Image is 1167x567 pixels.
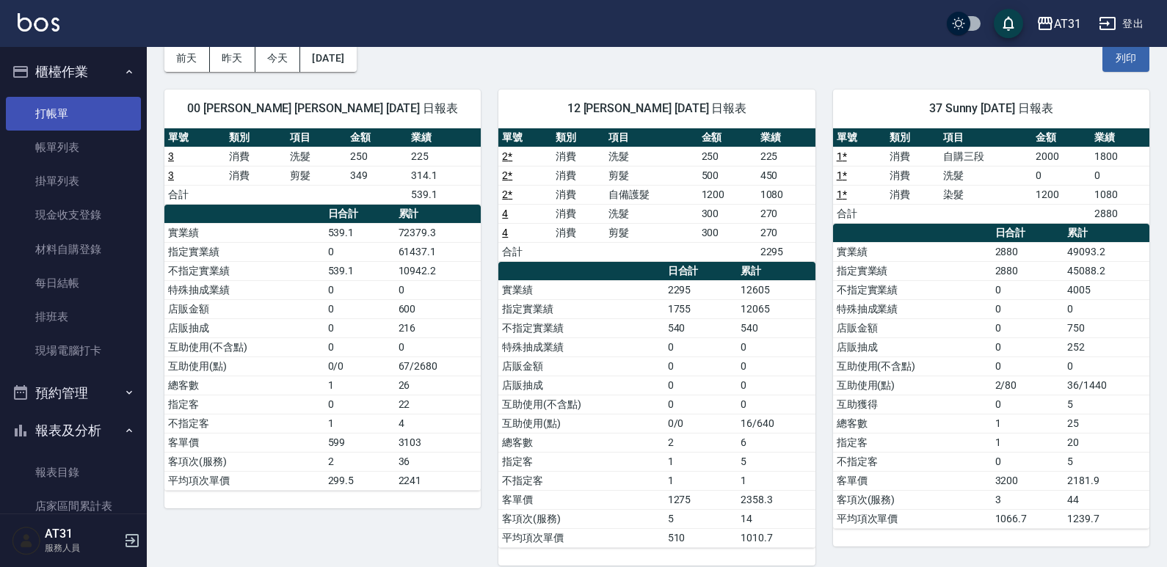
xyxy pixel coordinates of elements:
[395,261,481,280] td: 10942.2
[1054,15,1081,33] div: AT31
[737,299,815,318] td: 12065
[664,509,737,528] td: 5
[164,280,324,299] td: 特殊抽成業績
[992,337,1064,356] td: 0
[395,414,481,433] td: 4
[833,433,992,452] td: 指定客
[1030,9,1087,39] button: AT31
[757,128,815,147] th: 業績
[698,223,757,242] td: 300
[498,128,815,262] table: a dense table
[1091,204,1149,223] td: 2880
[1032,128,1091,147] th: 金額
[498,376,664,395] td: 店販抽成
[664,280,737,299] td: 2295
[324,452,395,471] td: 2
[992,414,1064,433] td: 1
[992,242,1064,261] td: 2880
[395,318,481,337] td: 216
[737,356,815,376] td: 0
[994,9,1023,38] button: save
[833,224,1149,529] table: a dense table
[182,101,463,116] span: 00 [PERSON_NAME] [PERSON_NAME] [DATE] 日報表
[1032,185,1091,204] td: 1200
[6,300,141,334] a: 排班表
[833,376,992,395] td: 互助使用(點)
[6,334,141,367] a: 現場電腦打卡
[286,166,347,185] td: 剪髮
[664,452,737,471] td: 1
[737,262,815,281] th: 累計
[324,299,395,318] td: 0
[737,280,815,299] td: 12605
[1093,10,1149,37] button: 登出
[698,147,757,166] td: 250
[6,411,141,450] button: 報表及分析
[164,395,324,414] td: 指定客
[605,128,697,147] th: 項目
[1064,299,1149,318] td: 0
[225,166,286,185] td: 消費
[395,395,481,414] td: 22
[1064,261,1149,280] td: 45088.2
[164,261,324,280] td: 不指定實業績
[833,337,992,356] td: 店販抽成
[498,490,664,509] td: 客單價
[664,414,737,433] td: 0/0
[833,414,992,433] td: 總客數
[833,452,992,471] td: 不指定客
[286,128,347,147] th: 項目
[605,185,697,204] td: 自備護髮
[164,128,225,147] th: 單號
[552,185,606,204] td: 消費
[395,471,481,490] td: 2241
[324,395,395,414] td: 0
[498,337,664,356] td: 特殊抽成業績
[664,490,737,509] td: 1275
[605,223,697,242] td: 剪髮
[737,376,815,395] td: 0
[498,356,664,376] td: 店販金額
[664,318,737,337] td: 540
[395,337,481,356] td: 0
[164,45,210,72] button: 前天
[164,318,324,337] td: 店販抽成
[664,528,737,547] td: 510
[698,166,757,185] td: 500
[939,166,1032,185] td: 洗髮
[664,433,737,452] td: 2
[6,266,141,300] a: 每日結帳
[664,337,737,356] td: 0
[1032,147,1091,166] td: 2000
[757,204,815,223] td: 270
[324,223,395,242] td: 539.1
[833,395,992,414] td: 互助獲得
[737,318,815,337] td: 540
[286,147,347,166] td: 洗髮
[498,299,664,318] td: 指定實業績
[1091,147,1149,166] td: 1800
[664,299,737,318] td: 1755
[502,227,508,238] a: 4
[164,128,481,205] table: a dense table
[324,242,395,261] td: 0
[407,128,481,147] th: 業績
[698,204,757,223] td: 300
[992,356,1064,376] td: 0
[6,97,141,131] a: 打帳單
[737,490,815,509] td: 2358.3
[164,299,324,318] td: 店販金額
[992,299,1064,318] td: 0
[664,262,737,281] th: 日合計
[833,356,992,376] td: 互助使用(不含點)
[395,242,481,261] td: 61437.1
[45,541,120,555] p: 服務人員
[886,128,939,147] th: 類別
[324,261,395,280] td: 539.1
[1064,490,1149,509] td: 44
[164,471,324,490] td: 平均項次單價
[1064,337,1149,356] td: 252
[324,280,395,299] td: 0
[498,262,815,548] table: a dense table
[164,223,324,242] td: 實業績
